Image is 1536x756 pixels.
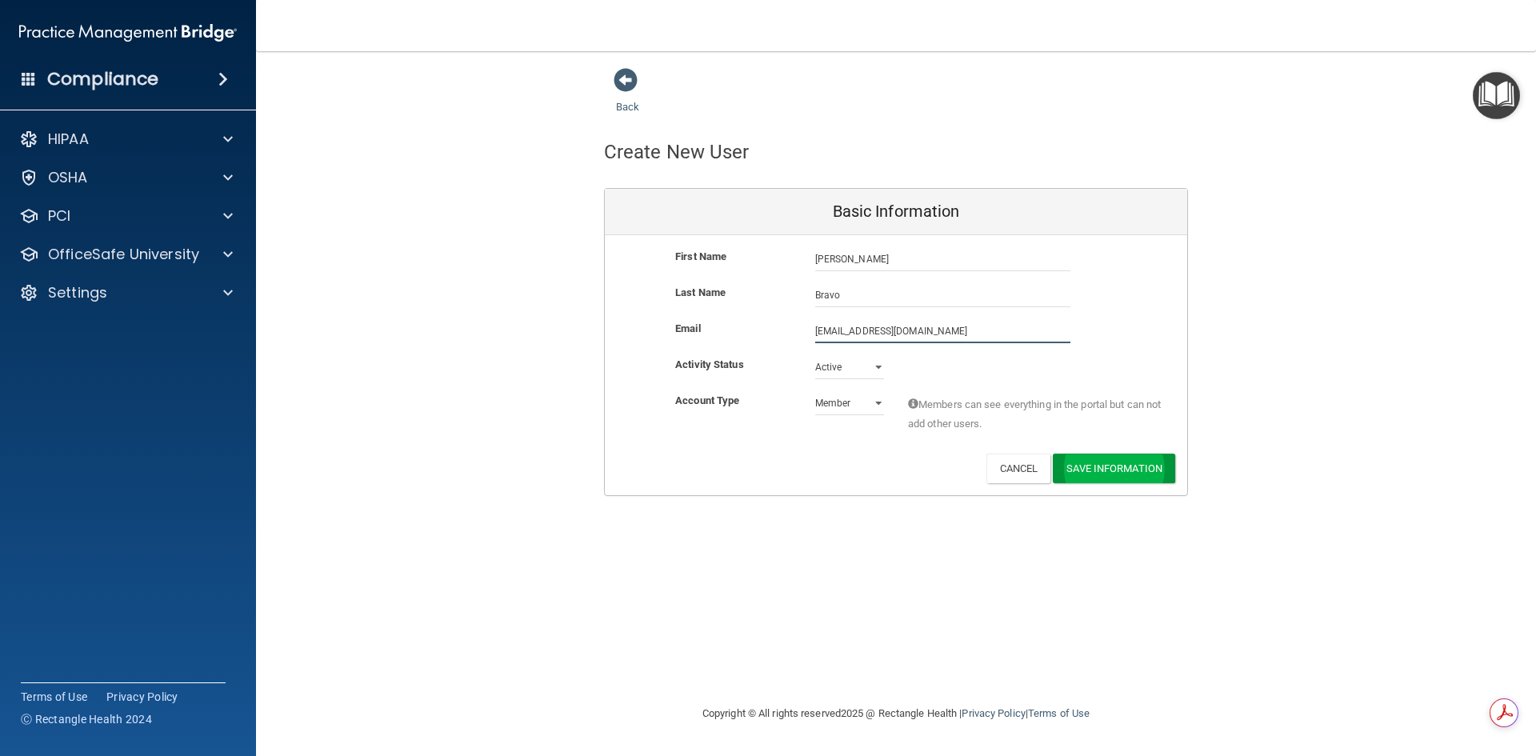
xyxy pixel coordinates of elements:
[604,688,1188,739] div: Copyright © All rights reserved 2025 @ Rectangle Health | |
[604,142,750,162] h4: Create New User
[21,689,87,705] a: Terms of Use
[48,206,70,226] p: PCI
[962,707,1025,719] a: Privacy Policy
[21,711,152,727] span: Ⓒ Rectangle Health 2024
[48,130,89,149] p: HIPAA
[908,395,1163,434] span: Members can see everything in the portal but can not add other users.
[106,689,178,705] a: Privacy Policy
[616,82,639,113] a: Back
[675,322,701,334] b: Email
[48,245,199,264] p: OfficeSafe University
[1473,72,1520,119] button: Open Resource Center
[19,17,237,49] img: PMB logo
[675,250,726,262] b: First Name
[19,130,233,149] a: HIPAA
[986,454,1051,483] button: Cancel
[19,168,233,187] a: OSHA
[48,168,88,187] p: OSHA
[19,206,233,226] a: PCI
[19,283,233,302] a: Settings
[1456,646,1517,706] iframe: Drift Widget Chat Controller
[1028,707,1090,719] a: Terms of Use
[47,68,158,90] h4: Compliance
[675,286,726,298] b: Last Name
[1053,454,1175,483] button: Save Information
[48,283,107,302] p: Settings
[675,394,739,406] b: Account Type
[19,245,233,264] a: OfficeSafe University
[675,358,744,370] b: Activity Status
[605,189,1187,235] div: Basic Information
